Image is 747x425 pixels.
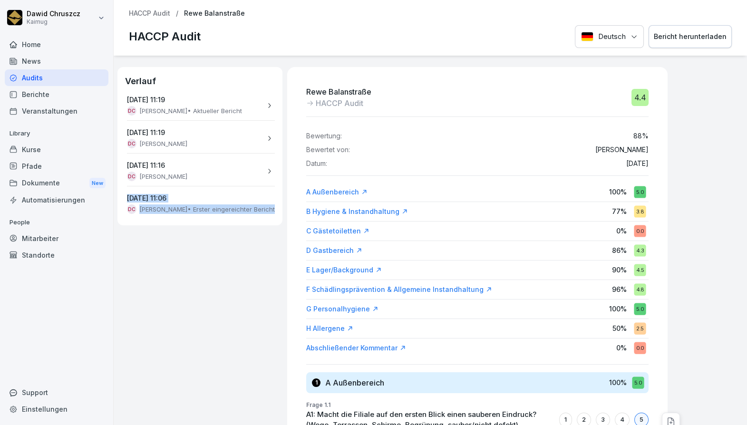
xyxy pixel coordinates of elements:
[27,10,80,18] p: Dawid Chruszcz
[89,178,106,189] div: New
[306,401,649,409] p: Frage 1.1
[127,161,259,170] p: [DATE] 11:16
[609,377,627,387] p: 100 %
[5,215,108,230] p: People
[654,31,727,42] div: Bericht herunterladen
[609,304,627,314] p: 100 %
[127,128,259,137] p: [DATE] 11:19
[575,25,644,48] button: Language
[306,86,371,97] p: Rewe Balanstraße
[612,323,627,333] p: 50 %
[5,401,108,417] a: Einstellungen
[5,247,108,263] a: Standorte
[5,384,108,401] div: Support
[306,246,362,255] a: D Gastbereich
[127,96,259,104] p: [DATE] 11:19
[634,205,646,217] div: 3.8
[5,174,108,192] a: DokumenteNew
[176,10,178,18] p: /
[306,304,378,314] a: G Personalhygiene
[634,225,646,237] div: 0.0
[632,377,644,388] div: 5.0
[634,264,646,276] div: 4.5
[5,69,108,86] a: Audits
[612,265,627,275] p: 90 %
[306,226,369,236] a: C Gästetoiletten
[581,32,593,41] img: Deutsch
[306,285,492,294] a: F Schädlingsprävention & Allgemeine Instandhaltung
[27,19,80,25] p: Kaimug
[139,139,187,148] p: [PERSON_NAME]
[612,284,627,294] p: 96 %
[633,132,649,140] p: 88 %
[129,28,201,45] p: HACCP Audit
[139,172,187,181] p: [PERSON_NAME]
[184,10,245,18] p: Rewe Balanstraße
[5,174,108,192] div: Dokumente
[5,103,108,119] a: Veranstaltungen
[139,106,242,116] p: [PERSON_NAME] • Aktueller Bericht
[306,160,327,168] p: Datum:
[5,53,108,69] a: News
[634,283,646,295] div: 4.8
[117,75,282,88] p: Verlauf
[306,265,382,275] a: E Lager/Background
[127,139,136,148] div: DC
[5,192,108,208] a: Automatisierungen
[634,342,646,354] div: 0.0
[312,378,320,387] div: 1
[325,377,384,388] h3: A Außenbereich
[634,244,646,256] div: 4.3
[127,172,136,181] div: DC
[5,36,108,53] a: Home
[5,158,108,174] a: Pfade
[306,146,350,154] p: Bewertet von:
[609,187,627,197] p: 100 %
[631,89,649,106] div: 4.4
[306,187,368,197] a: A Außenbereich
[306,324,353,333] a: H Allergene
[634,186,646,198] div: 5.0
[595,146,649,154] p: [PERSON_NAME]
[5,126,108,141] p: Library
[5,230,108,247] a: Mitarbeiter
[5,86,108,103] a: Berichte
[616,226,627,236] p: 0 %
[127,106,136,116] div: DC
[316,97,363,109] p: HACCP Audit
[127,204,136,214] div: DC
[139,204,275,214] p: [PERSON_NAME] • Erster eingereichter Bericht
[306,207,408,216] a: B Hygiene & Instandhaltung
[306,343,406,353] a: Abschließender Kommentar
[634,303,646,315] div: 5.0
[612,206,627,216] p: 77 %
[598,31,626,42] p: Deutsch
[306,132,342,140] p: Bewertung:
[634,322,646,334] div: 2.5
[129,10,170,18] a: HACCP Audit
[5,141,108,158] a: Kurse
[649,25,732,48] button: Bericht herunterladen
[626,160,649,168] p: [DATE]
[616,343,627,353] p: 0 %
[127,194,275,203] p: [DATE] 11:06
